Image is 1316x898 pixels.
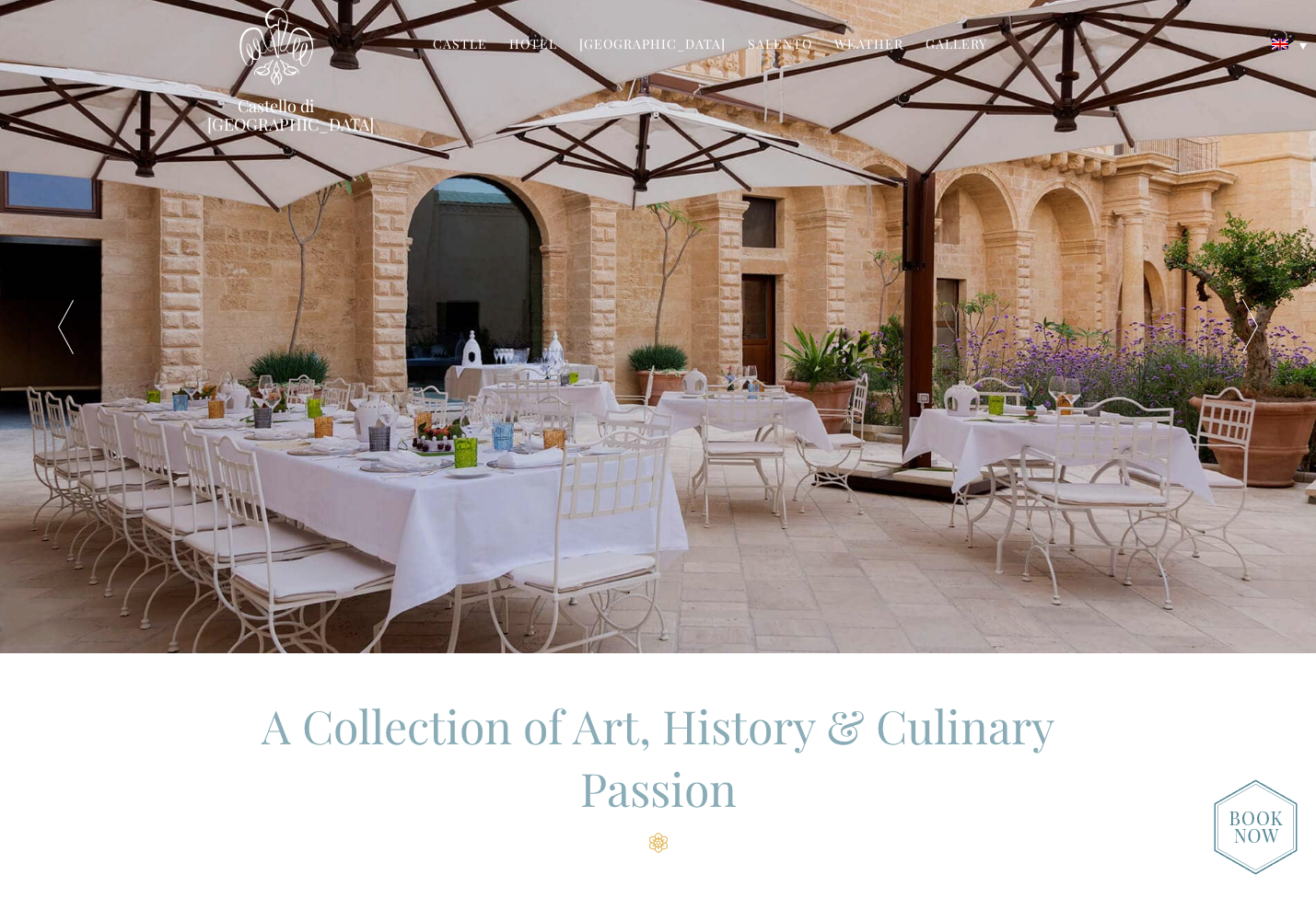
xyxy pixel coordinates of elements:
a: Castle [433,35,487,56]
a: Gallery [926,35,987,56]
img: English [1272,39,1288,50]
a: Castello di [GEOGRAPHIC_DATA] [207,97,345,133]
a: Hotel [509,35,557,56]
a: Weather [834,35,903,56]
a: [GEOGRAPHIC_DATA] [579,35,726,56]
img: Castello di Ugento [239,7,313,86]
img: new-booknow.png [1214,779,1298,875]
span: A Collection of Art, History & Culinary Passion [262,695,1054,819]
a: Salento [748,35,812,56]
